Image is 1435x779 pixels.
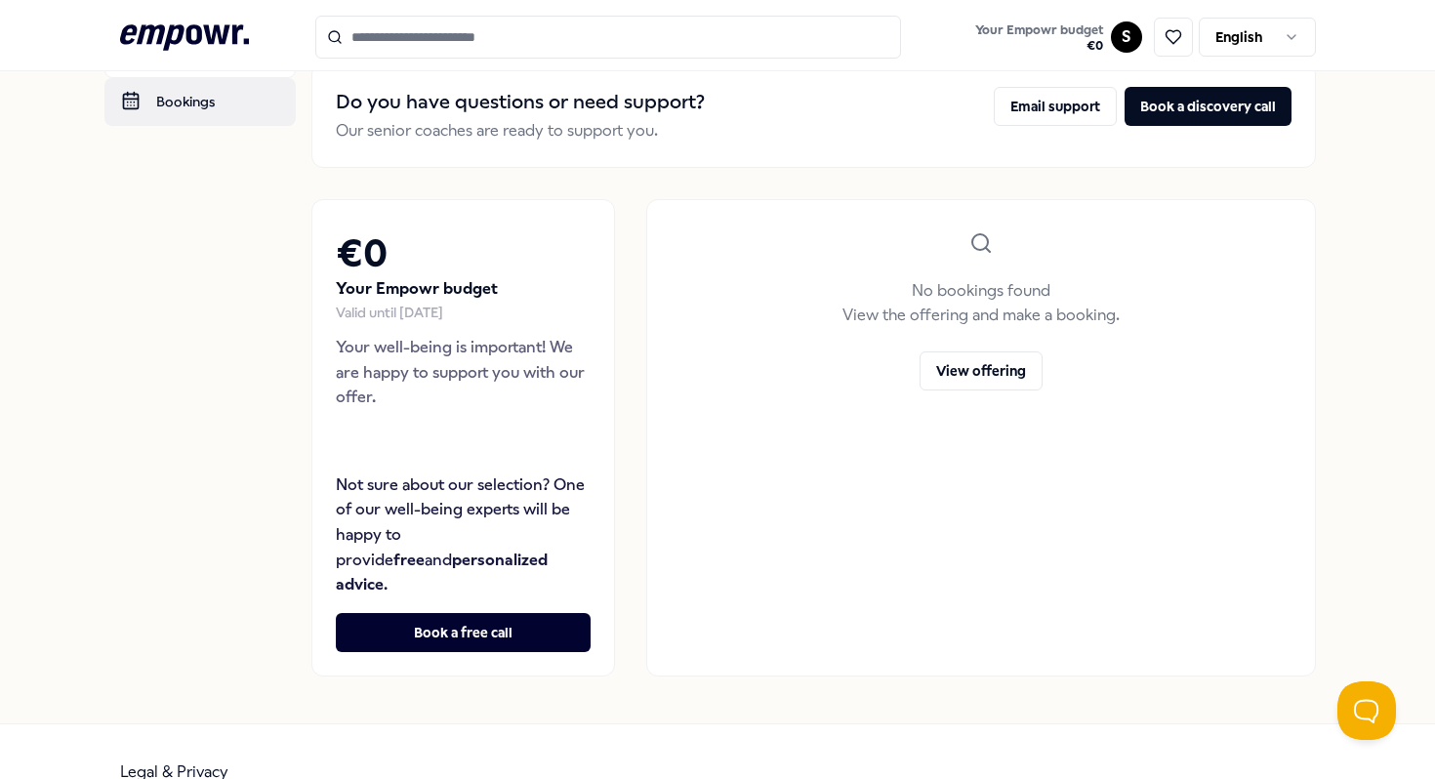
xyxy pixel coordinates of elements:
a: Your Empowr budget€0 [967,17,1111,58]
p: Our senior coaches are ready to support you. [336,118,705,143]
button: Email support [994,87,1117,126]
strong: free [393,551,425,569]
a: Bookings [104,78,296,125]
button: S [1111,21,1142,53]
input: Search for products, categories or subcategories [315,16,901,59]
h2: € 0 [336,224,591,285]
button: Book a discovery call [1125,87,1291,126]
span: € 0 [975,38,1103,54]
p: No bookings found View the offering and make a booking. [842,278,1120,328]
button: Your Empowr budget€0 [971,19,1107,58]
iframe: Help Scout Beacon - Open [1337,681,1396,740]
h2: Do you have questions or need support? [336,87,705,118]
a: Email support [994,87,1117,143]
button: Book a free call [336,613,591,652]
p: Not sure about our selection? One of our well-being experts will be happy to provide and . [336,472,591,597]
div: Valid until [DATE] [336,302,591,323]
button: View offering [920,351,1043,390]
span: Your Empowr budget [975,22,1103,38]
p: Your Empowr budget [336,276,591,302]
p: Your well-being is important! We are happy to support you with our offer. [336,335,591,410]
